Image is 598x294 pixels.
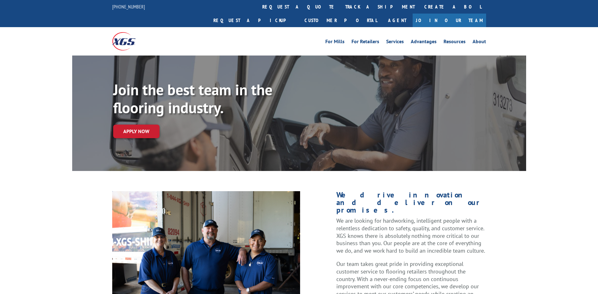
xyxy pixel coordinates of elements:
a: About [473,39,486,46]
a: Join Our Team [413,14,486,27]
a: Agent [382,14,413,27]
a: Advantages [411,39,437,46]
a: For Retailers [351,39,379,46]
a: Resources [444,39,466,46]
a: Request a pickup [209,14,300,27]
a: For Mills [325,39,345,46]
a: Apply now [113,125,160,138]
a: Customer Portal [300,14,382,27]
p: We are looking for hardworking, intelligent people with a relentless dedication to safety, qualit... [336,217,486,260]
a: Services [386,39,404,46]
h1: We drive innovation and deliver on our promises. [336,191,486,217]
a: [PHONE_NUMBER] [112,3,145,10]
strong: Join the best team in the flooring industry. [113,80,272,118]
